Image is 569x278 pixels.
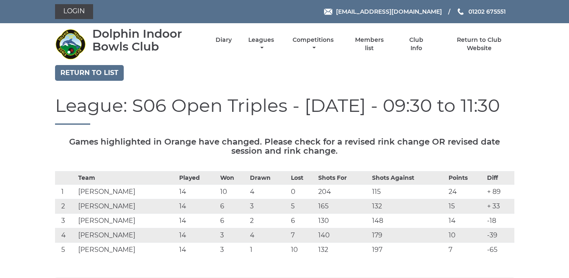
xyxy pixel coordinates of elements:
[447,185,485,199] td: 24
[218,172,248,185] th: Won
[248,228,289,243] td: 4
[177,172,218,185] th: Played
[447,199,485,214] td: 15
[289,199,316,214] td: 5
[218,214,248,228] td: 6
[92,27,201,53] div: Dolphin Indoor Bowls Club
[316,199,370,214] td: 165
[289,228,316,243] td: 7
[447,214,485,228] td: 14
[248,172,289,185] th: Drawn
[55,137,514,155] h5: Games highlighted in Orange have changed. Please check for a revised rink change OR revised date ...
[468,8,506,15] span: 01202 675551
[289,243,316,257] td: 10
[55,29,86,60] img: Dolphin Indoor Bowls Club
[403,36,430,52] a: Club Info
[177,228,218,243] td: 14
[248,199,289,214] td: 3
[76,199,177,214] td: [PERSON_NAME]
[76,214,177,228] td: [PERSON_NAME]
[485,185,514,199] td: + 89
[55,243,76,257] td: 5
[485,172,514,185] th: Diff
[55,185,76,199] td: 1
[218,228,248,243] td: 3
[55,4,93,19] a: Login
[177,243,218,257] td: 14
[370,185,447,199] td: 115
[447,243,485,257] td: 7
[324,9,332,15] img: Email
[248,243,289,257] td: 1
[370,172,447,185] th: Shots Against
[177,199,218,214] td: 14
[248,214,289,228] td: 2
[485,214,514,228] td: -18
[248,185,289,199] td: 4
[55,228,76,243] td: 4
[289,185,316,199] td: 0
[216,36,232,44] a: Diary
[55,95,514,125] h1: League: S06 Open Triples - [DATE] - 09:30 to 11:30
[218,243,248,257] td: 3
[458,8,463,15] img: Phone us
[447,228,485,243] td: 10
[370,228,447,243] td: 179
[316,214,370,228] td: 130
[485,199,514,214] td: + 33
[316,172,370,185] th: Shots For
[336,8,442,15] span: [EMAIL_ADDRESS][DOMAIN_NAME]
[447,172,485,185] th: Points
[485,228,514,243] td: -39
[76,243,177,257] td: [PERSON_NAME]
[324,7,442,16] a: Email [EMAIL_ADDRESS][DOMAIN_NAME]
[177,185,218,199] td: 14
[370,243,447,257] td: 197
[218,185,248,199] td: 10
[350,36,388,52] a: Members list
[177,214,218,228] td: 14
[316,243,370,257] td: 132
[316,185,370,199] td: 204
[444,36,514,52] a: Return to Club Website
[55,214,76,228] td: 3
[76,228,177,243] td: [PERSON_NAME]
[246,36,276,52] a: Leagues
[76,185,177,199] td: [PERSON_NAME]
[316,228,370,243] td: 140
[289,214,316,228] td: 6
[291,36,336,52] a: Competitions
[55,65,124,81] a: Return to list
[218,199,248,214] td: 6
[76,172,177,185] th: Team
[370,199,447,214] td: 132
[456,7,506,16] a: Phone us 01202 675551
[370,214,447,228] td: 148
[55,199,76,214] td: 2
[289,172,316,185] th: Lost
[485,243,514,257] td: -65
